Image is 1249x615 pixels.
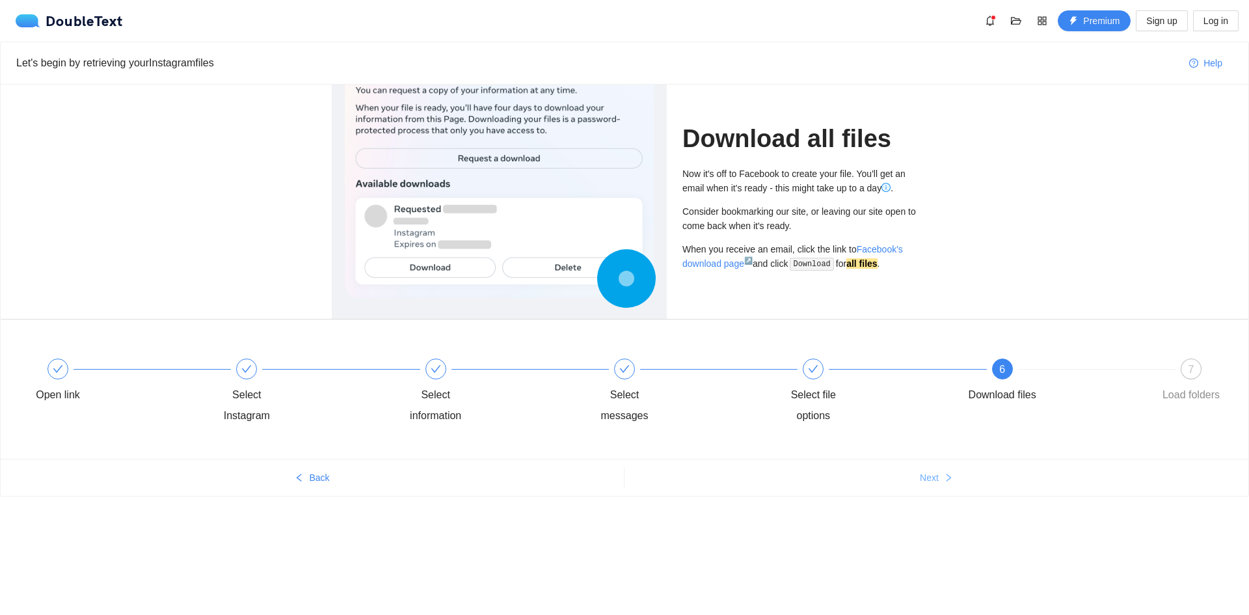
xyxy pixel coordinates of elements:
[1162,385,1220,405] div: Load folders
[16,55,1179,71] div: Let's begin by retrieving your Instagram files
[16,14,123,27] div: DoubleText
[624,467,1248,488] button: Nextright
[682,167,917,195] div: Now it's off to Facebook to create your file. You'll get an email when it's ready - this might ta...
[1179,53,1233,74] button: question-circleHelp
[36,385,80,405] div: Open link
[587,385,662,426] div: Select messages
[846,258,877,269] strong: all files
[1,467,624,488] button: leftBack
[1032,10,1053,31] button: appstore
[1153,359,1229,405] div: 7Load folders
[1136,10,1187,31] button: Sign up
[1189,59,1198,69] span: question-circle
[1203,56,1222,70] span: Help
[682,204,917,233] div: Consider bookmarking our site, or leaving our site open to come back when it's ready.
[53,364,63,374] span: check
[1069,16,1078,27] span: thunderbolt
[775,385,851,426] div: Select file options
[920,471,939,485] span: Next
[587,359,775,426] div: Select messages
[944,473,953,484] span: right
[619,364,630,374] span: check
[980,10,1001,31] button: bell
[241,364,252,374] span: check
[965,359,1153,405] div: 6Download files
[309,471,329,485] span: Back
[744,256,753,264] sup: ↗
[775,359,964,426] div: Select file options
[1006,16,1026,26] span: folder-open
[682,244,903,269] a: Facebook's download page↗
[431,364,441,374] span: check
[1193,10,1239,31] button: Log in
[999,364,1005,375] span: 6
[1083,14,1120,28] span: Premium
[209,359,397,426] div: Select Instagram
[1203,14,1228,28] span: Log in
[295,473,304,484] span: left
[790,258,835,271] code: Download
[881,183,891,192] span: info-circle
[209,385,284,426] div: Select Instagram
[398,359,587,426] div: Select information
[16,14,123,27] a: logoDoubleText
[969,385,1036,405] div: Download files
[682,242,917,271] div: When you receive an email, click the link to and click for .
[682,124,917,154] h1: Download all files
[398,385,474,426] div: Select information
[1058,10,1131,31] button: thunderboltPremium
[1032,16,1052,26] span: appstore
[20,359,209,405] div: Open link
[980,16,1000,26] span: bell
[16,14,46,27] img: logo
[1006,10,1027,31] button: folder-open
[1146,14,1177,28] span: Sign up
[1189,364,1194,375] span: 7
[808,364,818,374] span: check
